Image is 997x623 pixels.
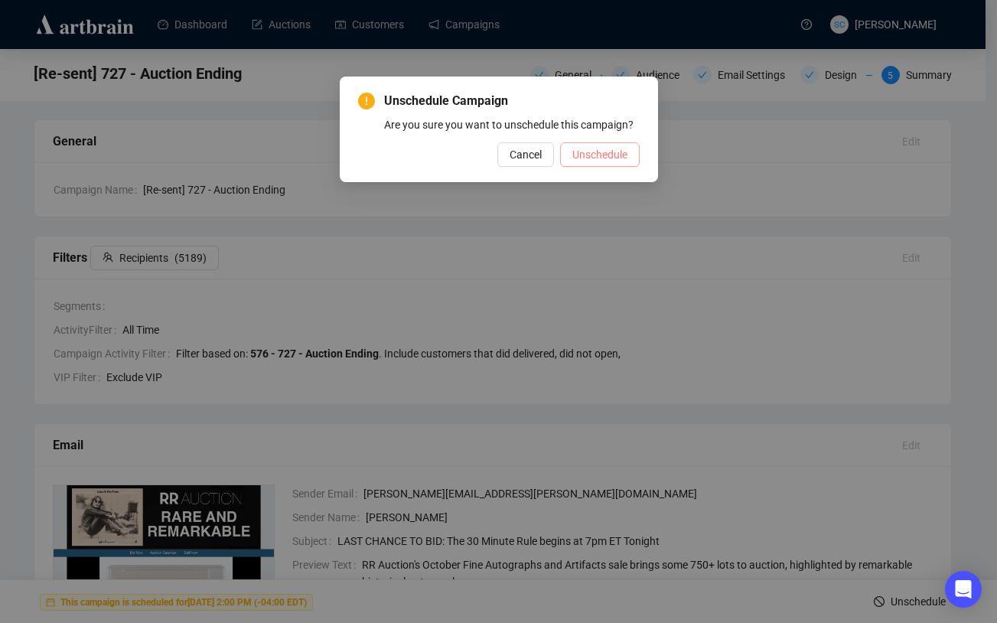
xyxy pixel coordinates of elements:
[384,92,640,110] span: Unschedule Campaign
[358,93,375,109] span: exclamation-circle
[945,571,982,608] div: Open Intercom Messenger
[510,146,542,163] span: Cancel
[560,142,640,167] button: Unschedule
[384,116,640,133] div: Are you sure you want to unschedule this campaign?
[497,142,554,167] button: Cancel
[572,146,627,163] span: Unschedule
